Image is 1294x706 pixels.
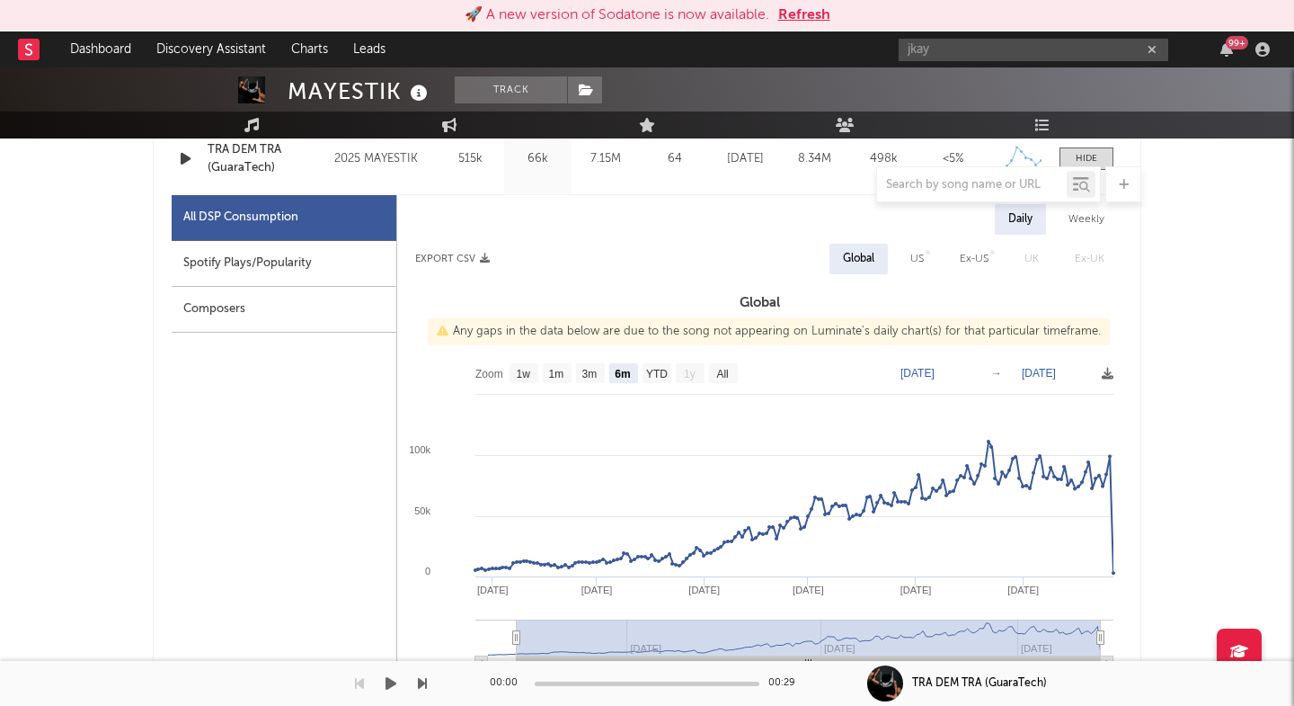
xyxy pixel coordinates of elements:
[581,585,613,595] text: [DATE]
[172,195,396,241] div: All DSP Consumption
[899,39,1168,61] input: Search for artists
[684,368,696,380] text: 1y
[455,76,567,103] button: Track
[441,150,500,168] div: 515k
[576,150,634,168] div: 7.15M
[465,4,769,26] div: 🚀 A new version of Sodatone is now available.
[549,368,564,380] text: 1m
[428,318,1110,345] div: Any gaps in the data below are due to the song not appearing on Luminate's daily chart(s) for tha...
[409,444,430,455] text: 100k
[991,367,1002,380] text: →
[643,150,706,168] div: 64
[900,367,935,380] text: [DATE]
[843,248,874,270] div: Global
[1007,585,1039,595] text: [DATE]
[960,248,988,270] div: Ex-US
[415,254,490,264] button: Export CSV
[288,76,432,106] div: MAYESTIK
[183,207,298,228] div: All DSP Consumption
[490,673,526,694] div: 00:00
[477,585,509,595] text: [DATE]
[425,566,430,576] text: 0
[1055,204,1118,235] div: Weekly
[172,287,396,333] div: Composers
[912,675,1047,692] div: TRA DEM TRA (GuaraTech)
[144,31,279,67] a: Discovery Assistant
[1022,367,1056,380] text: [DATE]
[923,150,983,168] div: <5%
[475,368,503,380] text: Zoom
[341,31,398,67] a: Leads
[784,150,845,168] div: 8.34M
[793,585,824,595] text: [DATE]
[397,292,1122,314] h3: Global
[910,248,924,270] div: US
[646,368,668,380] text: YTD
[854,150,914,168] div: 498k
[995,204,1046,235] div: Daily
[172,241,396,287] div: Spotify Plays/Popularity
[768,673,804,694] div: 00:29
[1220,42,1233,57] button: 99+
[778,4,830,26] button: Refresh
[582,368,598,380] text: 3m
[334,148,432,170] div: 2025 MAYESTIK
[900,585,932,595] text: [DATE]
[715,150,776,168] div: [DATE]
[414,505,430,516] text: 50k
[615,368,630,380] text: 6m
[877,178,1067,192] input: Search by song name or URL
[1226,36,1248,49] div: 99 +
[279,31,341,67] a: Charts
[208,141,325,176] a: TRA DEM TRA (GuaraTech)
[58,31,144,67] a: Dashboard
[716,368,728,380] text: All
[517,368,531,380] text: 1w
[688,585,720,595] text: [DATE]
[509,150,567,168] div: 66k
